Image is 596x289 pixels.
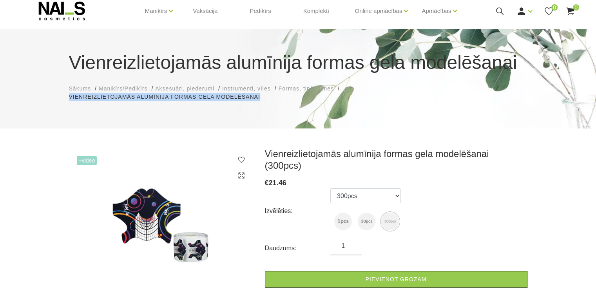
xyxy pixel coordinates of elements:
span: Manikīrs/Pedikīrs [99,85,147,92]
span: 21.46 [269,179,286,187]
a: 0 [544,6,554,16]
img: Vienreizlietojamās alumīnija formas gela modelēšanai (30pcs) [358,213,375,230]
a: Instrumenti, vīles [222,85,271,93]
li: Vienreizlietojamās alumīnija formas gela modelēšanai [69,93,268,101]
span: € [265,179,269,187]
a: Sākums [69,85,91,93]
span: Aksesuāri, piederumi [155,85,214,92]
h3: Vienreizlietojamās alumīnija formas gela modelēšanai (300pcs) [265,148,527,172]
div: Daudzums: [265,242,331,255]
span: Formas, tipši, līmes [279,85,334,92]
span: 0 [551,4,558,11]
a: Pievienot grozam [265,271,527,288]
img: Vienreizlietojamās alumīnija formas gela modelēšanai (300pcs) [381,213,399,230]
span: Instrumenti, vīles [222,85,271,92]
a: Manikīrs/Pedikīrs [99,85,147,93]
span: Sākums [69,85,91,92]
a: 0 [565,6,575,16]
div: Izvēlēties: [265,205,331,217]
a: Aksesuāri, piederumi [155,85,214,93]
span: +Video [77,156,97,165]
a: Formas, tipši, līmes [279,85,334,93]
span: 0 [573,4,579,11]
h1: Vienreizlietojamās alumīnija formas gela modelēšanai [69,49,527,77]
img: Vienreizlietojamās alumīnija formas gela modelēšanai (1pcs) [334,213,352,230]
